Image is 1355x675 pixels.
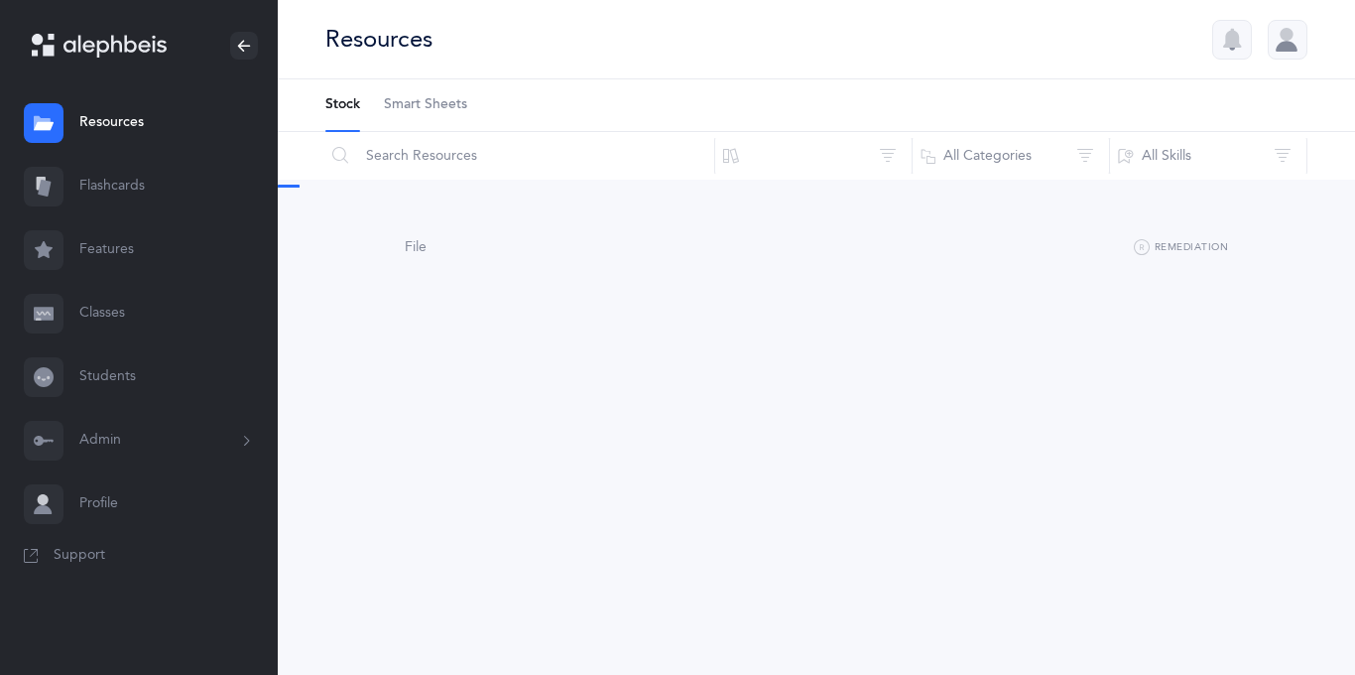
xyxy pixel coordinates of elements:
[54,546,105,566] span: Support
[405,239,427,255] span: File
[1134,236,1228,260] button: Remediation
[325,23,432,56] div: Resources
[912,132,1110,180] button: All Categories
[324,132,715,180] input: Search Resources
[1109,132,1307,180] button: All Skills
[384,95,467,115] span: Smart Sheets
